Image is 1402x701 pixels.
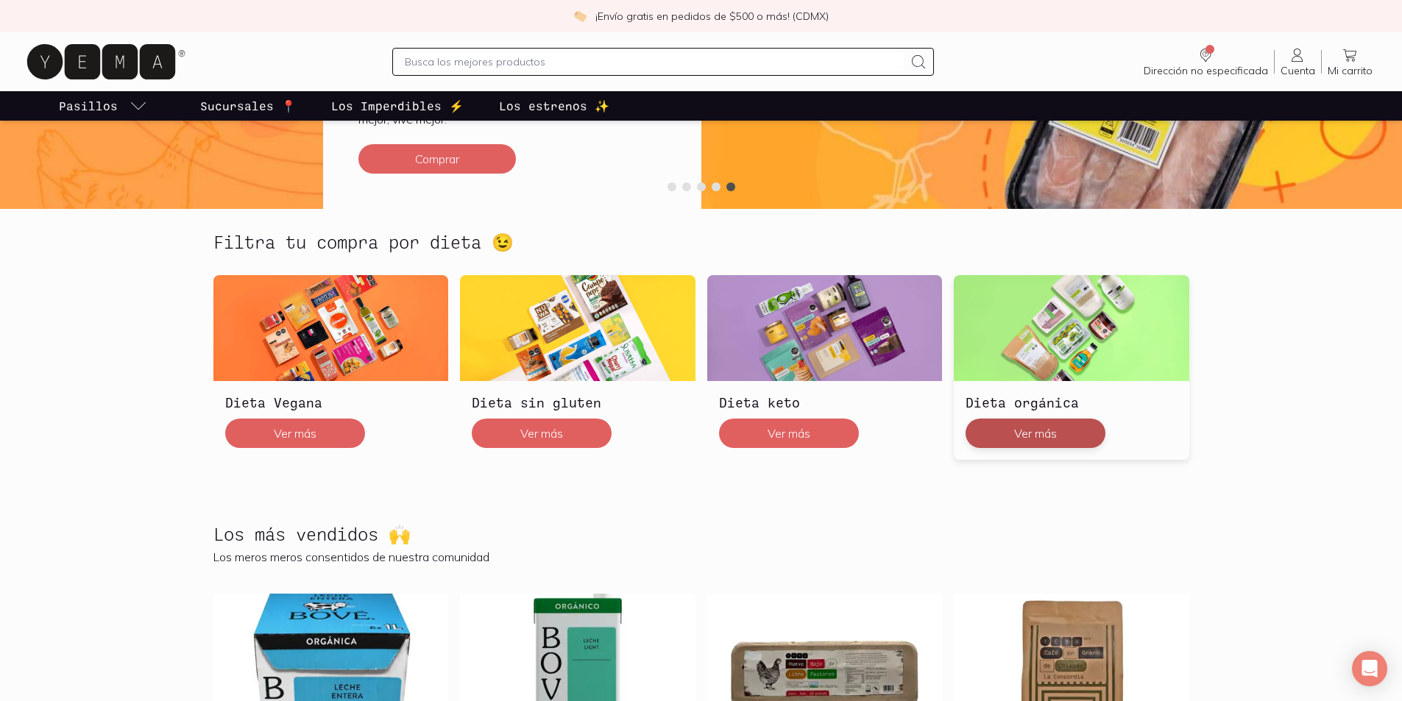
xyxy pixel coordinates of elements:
p: Los estrenos ✨ [499,97,609,115]
h3: Dieta Vegana [225,393,437,412]
img: Dieta sin gluten [460,275,695,381]
button: Ver más [225,419,365,448]
input: Busca los mejores productos [405,53,904,71]
p: Los meros meros consentidos de nuestra comunidad [213,549,1189,564]
a: Dieta ketoDieta ketoVer más [707,275,943,459]
a: Sucursales 📍 [197,91,299,121]
a: Mi carrito [1322,46,1378,77]
h3: Dieta keto [719,393,931,412]
h3: Dieta sin gluten [472,393,684,412]
button: Ver más [966,419,1105,448]
img: Dieta Vegana [213,275,449,381]
a: pasillo-todos-link [56,91,150,121]
a: Cuenta [1275,46,1321,77]
a: Dirección no especificada [1138,46,1274,77]
img: Dieta keto [707,275,943,381]
img: Dieta orgánica [954,275,1189,381]
a: Los Imperdibles ⚡️ [328,91,467,121]
h3: Dieta orgánica [966,393,1178,412]
a: Dieta sin glutenDieta sin glutenVer más [460,275,695,459]
span: Mi carrito [1328,64,1373,77]
span: Cuenta [1281,64,1315,77]
h2: Filtra tu compra por dieta 😉 [213,232,514,252]
p: ¡Envío gratis en pedidos de $500 o más! (CDMX) [595,9,829,24]
p: Sucursales 📍 [200,97,296,115]
a: Dieta orgánicaDieta orgánicaVer más [954,275,1189,459]
h2: Los más vendidos 🙌 [213,524,411,544]
span: Dirección no especificada [1144,64,1268,77]
p: Los Imperdibles ⚡️ [331,97,464,115]
a: Dieta VeganaDieta VeganaVer más [213,275,449,459]
div: Open Intercom Messenger [1352,651,1387,686]
button: Ver más [719,419,859,448]
button: Ver más [472,419,612,448]
button: Comprar [358,144,516,174]
a: Los estrenos ✨ [496,91,612,121]
img: check [573,10,587,23]
p: Pasillos [59,97,118,115]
